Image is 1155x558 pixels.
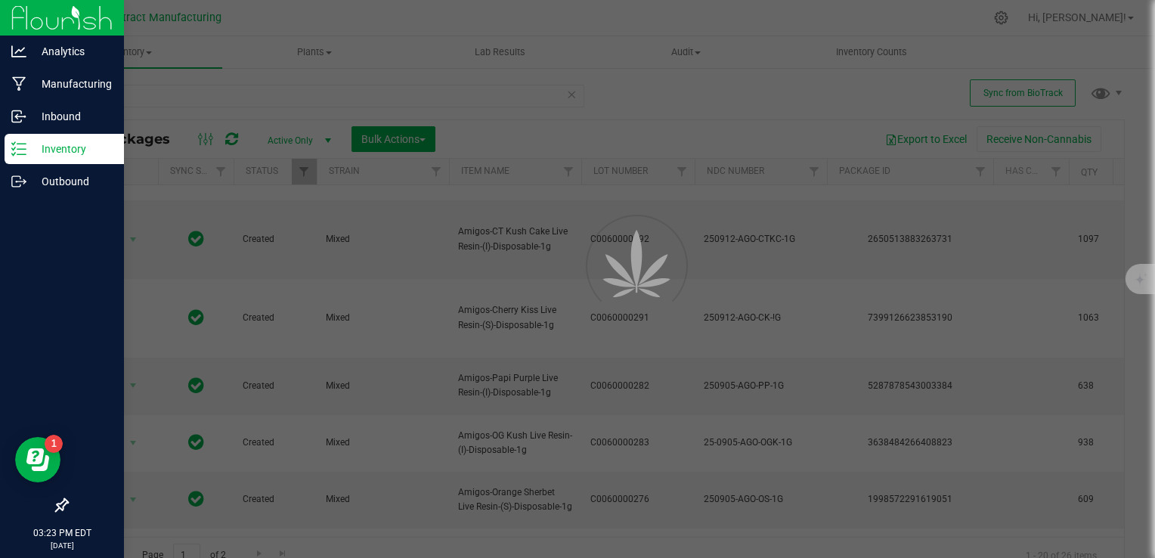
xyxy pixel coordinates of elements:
[26,42,117,60] p: Analytics
[26,140,117,158] p: Inventory
[11,76,26,91] inline-svg: Manufacturing
[11,174,26,189] inline-svg: Outbound
[7,526,117,540] p: 03:23 PM EDT
[45,435,63,453] iframe: Resource center unread badge
[11,109,26,124] inline-svg: Inbound
[11,141,26,157] inline-svg: Inventory
[26,107,117,126] p: Inbound
[26,172,117,191] p: Outbound
[7,540,117,551] p: [DATE]
[15,437,60,482] iframe: Resource center
[26,75,117,93] p: Manufacturing
[11,44,26,59] inline-svg: Analytics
